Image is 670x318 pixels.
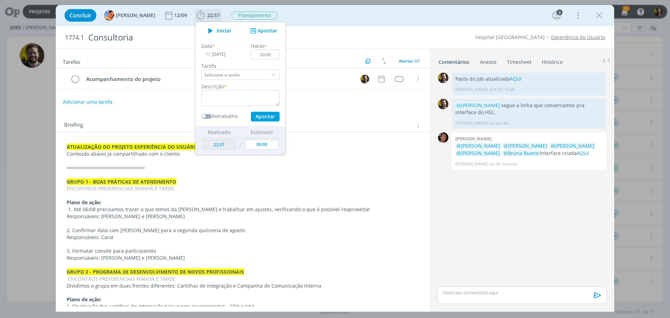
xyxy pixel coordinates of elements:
[455,142,603,157] p: Interface criada
[456,102,500,109] span: @[PERSON_NAME]
[455,87,488,93] p: [PERSON_NAME]
[504,150,539,156] span: @Bruna Bueno
[551,10,562,21] button: 3
[231,11,278,20] button: Planejamento
[456,150,500,156] span: @[PERSON_NAME]
[67,234,419,241] p: Responsáveis: Carol
[83,75,354,83] div: Acompanhamento do projeto
[201,62,280,69] label: Tarefa
[67,206,419,213] p: 1. Até 06/08 precisamos trazer o que temos da [PERSON_NAME] e trabalhar em ajustes, verificando o...
[67,199,102,206] strong: Plano de ação:
[480,59,497,66] div: Anexos
[438,132,448,143] img: P
[67,178,176,185] strong: GRUPO 1 - BOAS PRÁTICAS DE ATENDIMENTO
[67,296,102,303] strong: Plano de ação:
[438,56,470,66] a: Comentários
[67,164,419,171] p: ============================
[85,29,377,46] div: Consultoria
[243,127,280,138] th: Estimado
[507,56,532,66] a: Timesheet
[381,58,386,64] img: arrow-down-up.svg
[438,99,448,109] img: C
[195,22,286,155] ul: 22:57
[64,121,83,130] span: Briefing
[69,13,91,18] span: Concluir
[67,247,419,254] p: 3. Formatar convite para participantes
[455,120,488,126] p: [PERSON_NAME]
[67,268,244,275] strong: GRUPO 2 - PROGRAMA DE DESENVOLVIMENTO DE NOVOS PROFISSIONAIS
[231,12,278,20] span: Planejamento
[504,142,547,149] span: @[PERSON_NAME]
[195,10,222,21] button: 22:57
[67,227,419,234] p: 2. Confirmar data com [PERSON_NAME] para a segunda quinzena de agosto
[360,75,369,83] img: C
[174,13,188,18] div: 12/09
[116,13,155,18] span: [PERSON_NAME]
[455,102,603,116] p: segue a linha que conversamos pra interface do HSC.
[204,26,232,36] button: Iniciar
[490,161,517,167] span: há 30 minutos
[542,56,563,66] a: Histórico
[238,138,244,152] td: /
[56,5,614,312] div: dialog
[62,96,113,108] button: Adicionar uma tarefa
[67,143,217,150] strong: ATUALIZAÇÃO DO PROJETO EXPERIÊNCIA DO USUÁRIO - 24/07
[577,150,590,156] a: AQUI.
[67,303,419,310] p: 1. Finalização das cartilhas de integração para novos recepcionistas - CDII e UAA
[551,142,594,149] span: @[PERSON_NAME]
[551,34,605,40] a: Experiência do Usuário
[201,42,212,50] label: Data
[510,75,522,82] a: AQUI
[456,142,500,149] span: @[PERSON_NAME]
[212,112,238,120] label: Retrabalho
[67,254,419,261] p: Responsáveis: [PERSON_NAME] e [PERSON_NAME]
[104,10,114,21] img: L
[67,185,174,192] span: ENCONTROS PREFERENCIAIS MANHÃ E TARDE
[455,75,603,82] p: Pasta do job atualizada
[490,120,509,126] span: há um dia
[248,27,277,35] button: Apontar
[201,83,224,90] label: Descrição
[104,10,155,21] button: L[PERSON_NAME]
[251,42,265,50] label: Horas
[399,58,419,64] span: Abertas 1/7
[207,12,220,19] span: 22:57
[455,161,488,167] p: [PERSON_NAME]
[68,275,176,282] span: ENCONTROS PREFERENCIAIS MANHÃ E TARDE
[251,112,280,121] button: Apontar
[359,74,370,84] button: C
[63,57,80,65] span: Tarefas
[438,73,448,83] img: C
[67,282,419,289] p: Dividimos o grupo em duas frentes diferentes: Cartilhas de integração e Campanha de Comunicação I...
[201,127,238,138] th: Realizado
[490,87,515,93] span: [DATE] 15:28
[65,34,84,42] span: 1774.1
[65,9,96,22] button: Concluir
[67,150,419,157] p: Conteúdo abaixo já compartilhado com o cliente.
[67,213,419,220] p: Responsáveis: [PERSON_NAME] e [PERSON_NAME]
[475,34,545,40] a: Hospital [GEOGRAPHIC_DATA]
[455,135,492,142] b: [PERSON_NAME]
[557,9,563,15] div: 3
[217,28,231,33] span: Iniciar
[201,50,245,59] input: Data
